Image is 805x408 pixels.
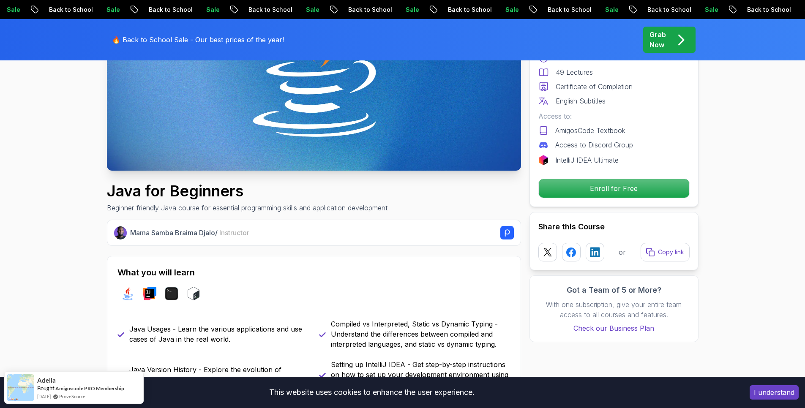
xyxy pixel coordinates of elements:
[739,5,797,14] p: Back to School
[658,248,684,256] p: Copy link
[41,5,98,14] p: Back to School
[331,359,510,390] p: Setting up IntelliJ IDEA - Get step-by-step instructions on how to set up your development enviro...
[331,319,510,349] p: Compiled vs Interpreted, Static vs Dynamic Typing - Understand the differences between compiled a...
[538,221,690,233] h2: Share this Course
[117,267,510,278] h2: What you will learn
[107,182,387,199] h1: Java for Beginners
[538,111,690,121] p: Access to:
[556,82,633,92] p: Certificate of Completion
[597,5,624,14] p: Sale
[440,5,497,14] p: Back to School
[114,226,127,239] img: Nelson Djalo
[165,287,178,300] img: terminal logo
[143,287,156,300] img: intellij logo
[619,247,626,257] p: or
[398,5,425,14] p: Sale
[37,377,56,384] span: Adella
[7,374,34,401] img: provesource social proof notification image
[555,125,625,136] p: AmigosCode Textbook
[112,35,284,45] p: 🔥 Back to School Sale - Our best prices of the year!
[219,228,249,237] span: Instructor
[121,287,134,300] img: java logo
[538,284,690,296] h3: Got a Team of 5 or More?
[538,155,548,165] img: jetbrains logo
[129,364,309,385] p: Java Version History - Explore the evolution of [GEOGRAPHIC_DATA] through its different versions.
[555,140,633,150] p: Access to Discord Group
[538,323,690,333] a: Check our Business Plan
[497,5,524,14] p: Sale
[538,299,690,320] p: With one subscription, give your entire team access to all courses and features.
[107,203,387,213] p: Beginner-friendly Java course for essential programming skills and application development
[556,67,593,77] p: 49 Lectures
[539,179,689,198] p: Enroll for Free
[240,5,298,14] p: Back to School
[555,155,619,165] p: IntelliJ IDEA Ultimate
[141,5,198,14] p: Back to School
[59,393,85,400] a: ProveSource
[538,179,690,198] button: Enroll for Free
[55,385,124,392] a: Amigoscode PRO Membership
[540,5,597,14] p: Back to School
[198,5,225,14] p: Sale
[187,287,200,300] img: bash logo
[6,383,737,402] div: This website uses cookies to enhance the user experience.
[641,243,690,261] button: Copy link
[639,5,697,14] p: Back to School
[37,385,55,392] span: Bought
[556,96,606,106] p: English Subtitles
[130,228,249,238] p: Mama Samba Braima Djalo /
[298,5,325,14] p: Sale
[98,5,126,14] p: Sale
[340,5,398,14] p: Back to School
[649,30,666,50] p: Grab Now
[750,385,799,400] button: Accept cookies
[697,5,724,14] p: Sale
[129,324,309,344] p: Java Usages - Learn the various applications and use cases of Java in the real world.
[37,393,51,400] span: [DATE]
